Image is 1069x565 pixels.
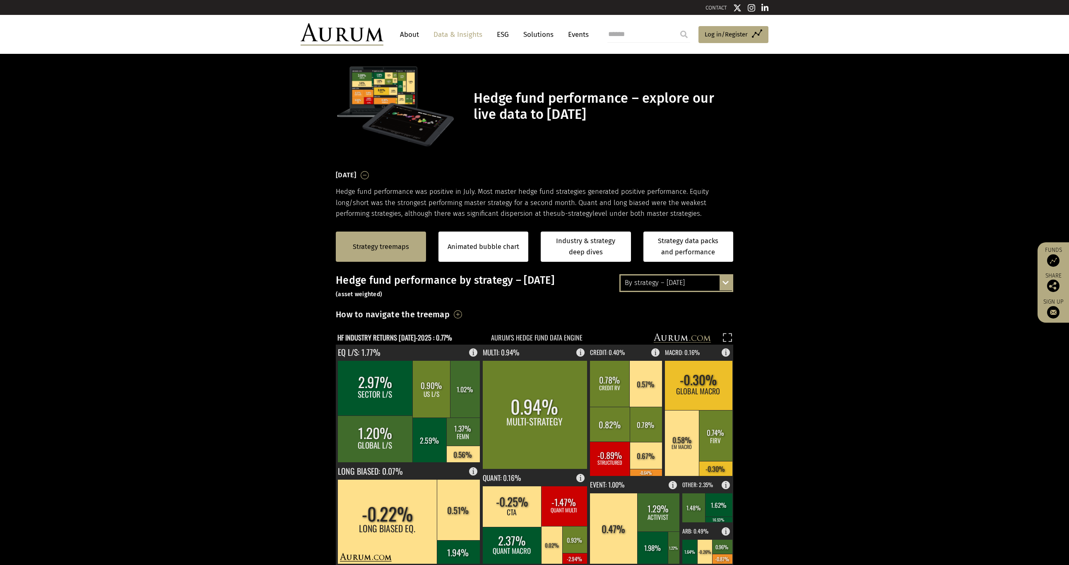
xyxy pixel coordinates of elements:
a: Strategy treemaps [353,241,409,252]
img: Share this post [1047,280,1059,292]
img: Twitter icon [733,4,742,12]
a: About [396,27,423,42]
div: Share [1042,273,1065,292]
div: By strategy – [DATE] [621,275,732,290]
a: Log in/Register [698,26,768,43]
input: Submit [676,26,692,43]
img: Sign up to our newsletter [1047,306,1059,319]
span: Log in/Register [705,29,748,39]
a: ESG [493,27,513,42]
a: CONTACT [705,5,727,11]
img: Aurum [301,23,383,46]
h3: Hedge fund performance by strategy – [DATE] [336,274,733,299]
a: Animated bubble chart [448,241,519,252]
a: Solutions [519,27,558,42]
img: Instagram icon [748,4,755,12]
h3: [DATE] [336,169,356,181]
a: Sign up [1042,298,1065,319]
a: Funds [1042,246,1065,267]
span: sub-strategy [554,210,592,217]
h1: Hedge fund performance – explore our live data to [DATE] [474,90,731,123]
a: Data & Insights [429,27,486,42]
img: Linkedin icon [761,4,769,12]
a: Events [564,27,589,42]
img: Access Funds [1047,254,1059,267]
h3: How to navigate the treemap [336,307,450,321]
small: (asset weighted) [336,291,382,298]
p: Hedge fund performance was positive in July. Most master hedge fund strategies generated positive... [336,186,733,219]
a: Strategy data packs and performance [643,232,734,262]
a: Industry & strategy deep dives [541,232,631,262]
